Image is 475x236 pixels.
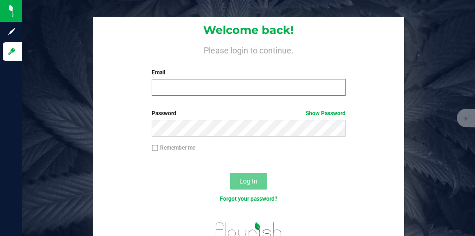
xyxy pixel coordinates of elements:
h1: Welcome back! [93,24,404,36]
label: Email [152,68,345,77]
h4: Please login to continue. [93,44,404,55]
span: Password [152,110,176,117]
a: Show Password [306,110,346,117]
span: Log In [239,177,257,185]
button: Log In [230,173,267,190]
label: Remember me [152,144,195,152]
inline-svg: Log in [7,47,16,56]
inline-svg: Sign up [7,27,16,36]
a: Forgot your password? [220,196,277,202]
input: Remember me [152,145,158,151]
